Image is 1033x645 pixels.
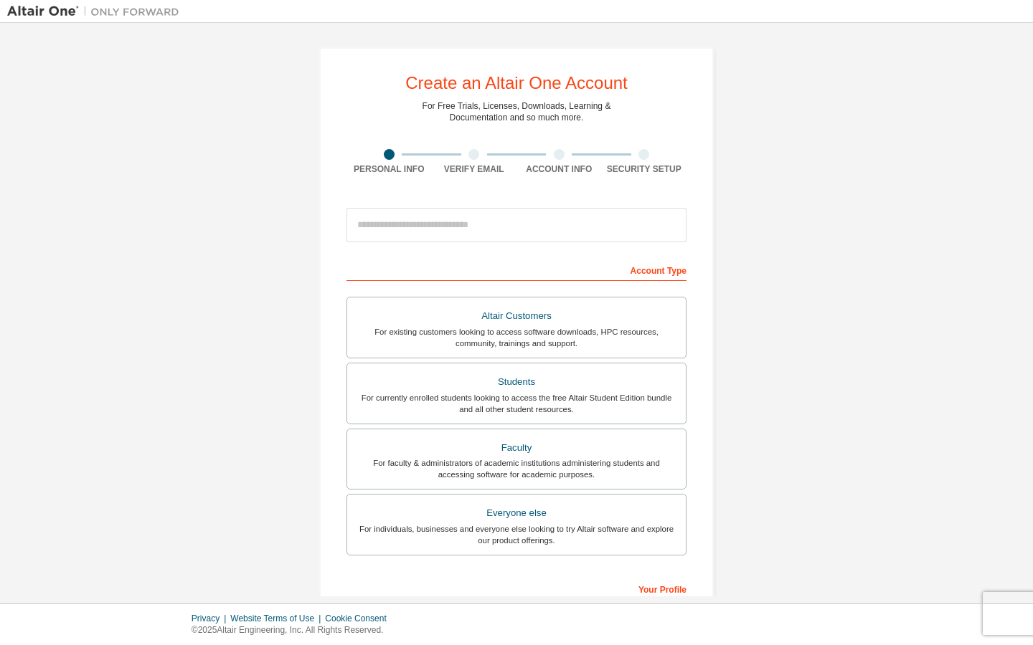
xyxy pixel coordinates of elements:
div: Personal Info [346,163,432,175]
div: Create an Altair One Account [405,75,628,92]
div: For currently enrolled students looking to access the free Altair Student Edition bundle and all ... [356,392,677,415]
div: Privacy [192,613,230,624]
div: For existing customers looking to access software downloads, HPC resources, community, trainings ... [356,326,677,349]
div: Everyone else [356,503,677,523]
div: Faculty [356,438,677,458]
div: Verify Email [432,163,517,175]
div: Website Terms of Use [230,613,325,624]
img: Altair One [7,4,187,19]
div: Your Profile [346,577,687,600]
div: Cookie Consent [325,613,395,624]
div: For faculty & administrators of academic institutions administering students and accessing softwa... [356,457,677,480]
div: Security Setup [602,163,687,175]
div: Students [356,372,677,392]
div: Account Info [516,163,602,175]
div: Account Type [346,258,687,281]
p: © 2025 Altair Engineering, Inc. All Rights Reserved. [192,624,395,636]
div: For Free Trials, Licenses, Downloads, Learning & Documentation and so much more. [423,100,611,123]
div: Altair Customers [356,306,677,326]
div: For individuals, businesses and everyone else looking to try Altair software and explore our prod... [356,523,677,546]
